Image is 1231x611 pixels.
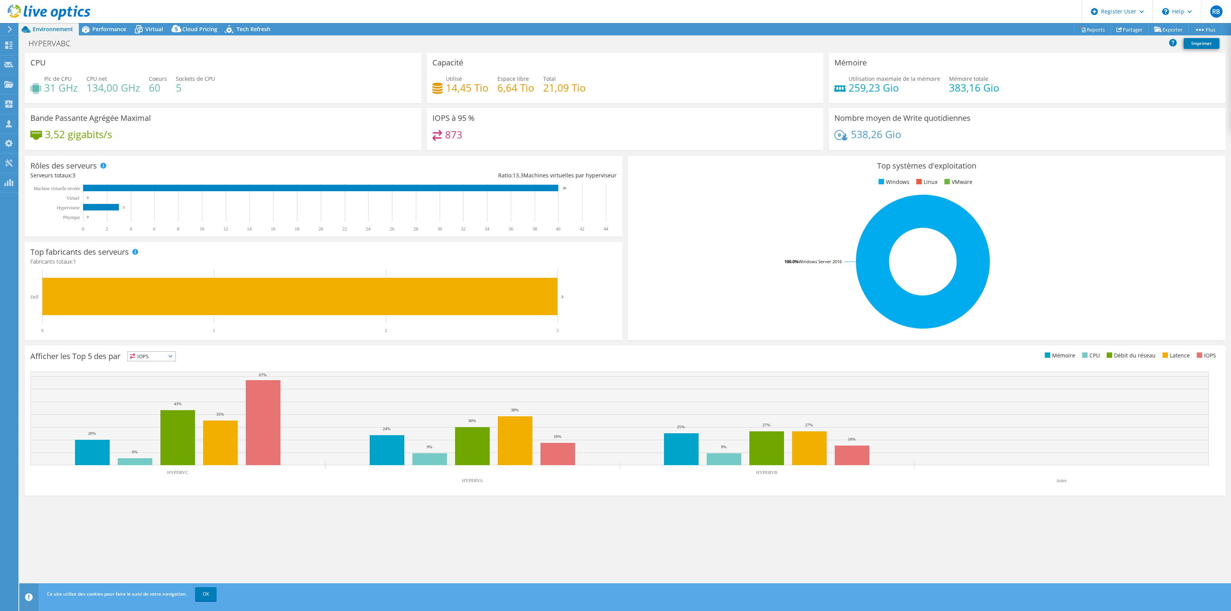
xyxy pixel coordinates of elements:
[942,178,972,186] li: VMware
[385,328,387,333] text: 2
[509,226,513,232] text: 36
[33,186,80,191] tspan: Machine virtuelle invitée
[176,83,215,92] h4: 5
[247,226,252,232] text: 14
[427,444,432,449] text: 9%
[1043,351,1075,360] li: Mémoire
[30,248,129,256] h3: Top fabricants des serveurs
[30,257,617,266] h4: Fabricants totaux:
[849,83,940,92] h4: 259,23 Gio
[130,226,132,232] text: 4
[497,83,534,92] h4: 6,64 Tio
[92,25,126,33] span: Performance
[47,591,187,597] span: Ce site utilise des cookies pour faire le suivi de votre navigation.
[176,75,215,82] span: Sockets de CPU
[174,401,182,406] text: 43%
[1080,351,1100,360] li: CPU
[462,478,483,483] text: HYPERVA
[432,58,463,67] h3: Capacité
[799,259,842,264] tspan: Windows Server 2016
[556,328,559,333] text: 3
[1210,5,1223,18] span: RB
[342,226,347,232] text: 22
[556,226,560,232] text: 40
[414,226,418,232] text: 28
[834,114,971,122] h3: Nombre moyen de Write quotidiennes
[319,226,323,232] text: 20
[132,449,138,454] text: 6%
[877,178,909,186] li: Windows
[497,75,529,82] span: Espace libre
[383,426,390,431] text: 24%
[63,215,80,220] text: Physique
[580,226,584,232] text: 42
[106,226,108,232] text: 2
[445,130,462,139] h4: 873
[87,196,89,200] text: 0
[87,83,140,92] h4: 134,00 GHz
[366,226,370,232] text: 24
[128,352,175,361] span: IOPS
[145,25,163,33] span: Virtual
[805,422,813,427] text: 27%
[848,437,856,441] text: 16%
[677,424,685,429] text: 25%
[432,114,475,122] h3: IOPS à 95 %
[87,215,89,219] text: 0
[461,226,465,232] text: 32
[1162,8,1169,15] svg: \n
[1105,351,1156,360] li: Débit du réseau
[563,186,567,190] text: 40
[153,226,155,232] text: 6
[224,226,228,232] text: 12
[88,431,96,436] text: 20%
[149,83,167,92] h4: 60
[45,130,112,139] h4: 3,52 gigabits/s
[195,587,217,601] a: OK
[41,328,43,333] text: 0
[149,75,167,82] span: Coeurs
[182,25,217,33] span: Cloud Pricing
[73,258,76,265] span: 1
[216,412,224,416] text: 35%
[437,226,442,232] text: 30
[123,205,125,209] text: 3
[446,83,489,92] h4: 14,45 Tio
[237,25,270,33] span: Tech Refresh
[295,226,299,232] text: 18
[485,226,489,232] text: 34
[784,259,799,264] tspan: 100.0%
[949,75,988,82] span: Mémoire totale
[554,434,561,439] text: 18%
[30,294,38,300] text: Dell
[1188,23,1221,35] a: Plus
[25,39,82,48] h1: HYPERVABC
[30,58,46,67] h3: CPU
[1056,478,1066,483] text: Autre
[44,75,72,82] span: Pic de CPU
[1111,23,1149,35] a: Partager
[67,195,80,201] text: Virtuel
[390,226,394,232] text: 26
[82,226,84,232] text: 0
[1161,351,1190,360] li: Latence
[167,470,188,475] text: HYPERVC
[851,130,901,139] h4: 538,26 Gio
[721,444,727,449] text: 9%
[1074,23,1111,35] a: Reports
[561,294,564,299] text: 3
[1148,23,1189,35] a: Exporter
[834,58,867,67] h3: Mémoire
[87,75,107,82] span: CPU net
[468,418,476,423] text: 30%
[44,83,78,92] h4: 31 GHz
[30,171,324,180] div: Serveurs totaux:
[513,172,524,179] span: 13.3
[604,226,608,232] text: 44
[213,328,215,333] text: 1
[543,75,556,82] span: Total
[532,226,537,232] text: 38
[72,172,75,179] span: 3
[914,178,937,186] li: Linux
[511,407,519,412] text: 38%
